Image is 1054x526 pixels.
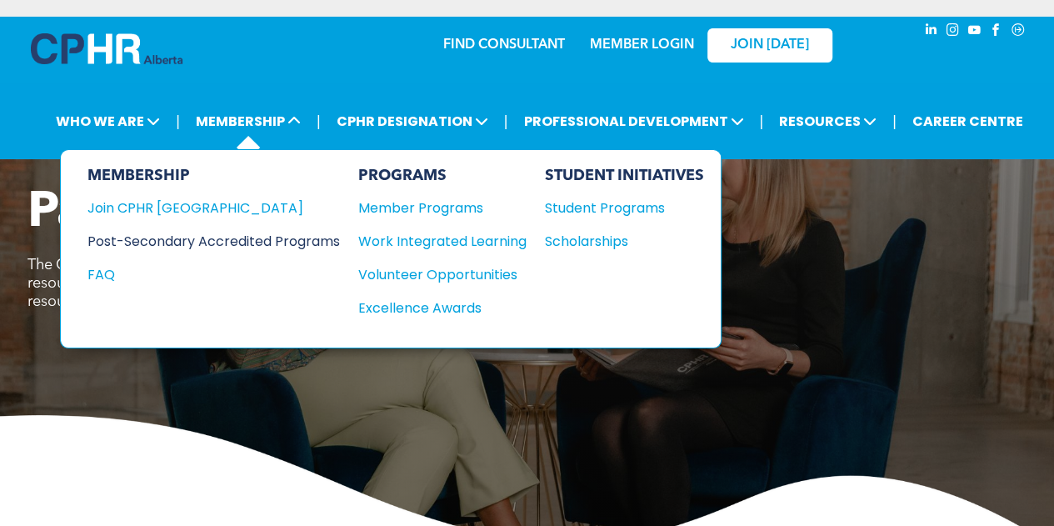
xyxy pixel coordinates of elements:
[504,104,508,138] li: |
[443,38,565,52] a: FIND CONSULTANT
[358,298,527,318] a: Excellence Awards
[358,198,510,218] div: Member Programs
[87,167,340,185] div: MEMBERSHIP
[545,231,704,252] a: Scholarships
[332,106,493,137] span: CPHR DESIGNATION
[944,21,962,43] a: instagram
[87,264,340,285] a: FAQ
[87,231,315,252] div: Post-Secondary Accredited Programs
[731,38,809,53] span: JOIN [DATE]
[966,21,984,43] a: youtube
[358,231,510,252] div: Work Integrated Learning
[358,198,527,218] a: Member Programs
[51,106,165,137] span: WHO WE ARE
[358,298,510,318] div: Excellence Awards
[27,188,257,238] span: Pathways
[191,106,306,137] span: MEMBERSHIP
[317,104,321,138] li: |
[892,104,897,138] li: |
[545,167,704,185] div: STUDENT INITIATIVES
[774,106,882,137] span: RESOURCES
[590,38,694,52] a: MEMBER LOGIN
[518,106,748,137] span: PROFESSIONAL DEVELOPMENT
[545,198,704,218] a: Student Programs
[358,167,527,185] div: PROGRAMS
[176,104,180,138] li: |
[358,264,510,285] div: Volunteer Opportunities
[545,231,688,252] div: Scholarships
[545,198,688,218] div: Student Programs
[759,104,763,138] li: |
[358,231,527,252] a: Work Integrated Learning
[922,21,941,43] a: linkedin
[87,264,315,285] div: FAQ
[707,28,832,63] a: JOIN [DATE]
[1009,21,1027,43] a: Social network
[27,258,520,309] span: The Chartered Professional in Human Resources (CPHR) is the only human resources designation reco...
[87,198,315,218] div: Join CPHR [GEOGRAPHIC_DATA]
[87,231,340,252] a: Post-Secondary Accredited Programs
[358,264,527,285] a: Volunteer Opportunities
[987,21,1006,43] a: facebook
[907,106,1028,137] a: CAREER CENTRE
[31,33,182,64] img: A blue and white logo for cp alberta
[87,198,340,218] a: Join CPHR [GEOGRAPHIC_DATA]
